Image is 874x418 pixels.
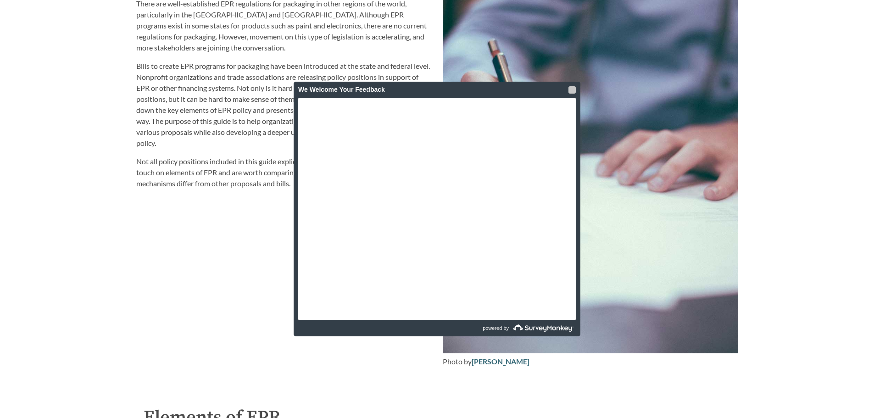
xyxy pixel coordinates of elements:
div: We Welcome Your Feedback [298,82,576,98]
a: [PERSON_NAME] [472,357,529,366]
p: Not all policy positions included in this guide explicitly reference EPR. However, they each touc... [136,156,432,189]
div: Photo by [443,356,738,367]
a: powered by [438,320,576,336]
span: powered by [483,320,509,336]
p: Bills to create EPR programs for packaging have been introduced at the state and federal level. N... [136,61,432,149]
